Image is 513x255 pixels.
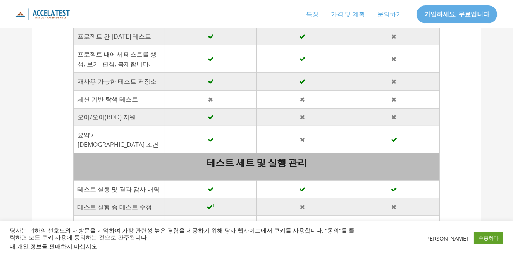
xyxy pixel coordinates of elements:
font: 1 [213,203,215,208]
font: 재사용 가능한 테스트 저장소 [77,78,157,86]
a: 가격 및 계획 [325,5,371,24]
a: 문의하기 [371,5,408,24]
a: [PERSON_NAME] [424,235,468,242]
font: 프로젝트 간 [DATE] 테스트 [77,32,151,41]
font: 테스트 실행 중 테스트 수정 [77,203,152,211]
font: 가입하세요, 무료입니다 [424,10,489,19]
font: 문의하기 [377,10,402,19]
font: 테스트 세트 및 실행 관리 [206,156,307,169]
font: 당사는 귀하의 선호도와 재방문을 기억하여 가장 관련성 높은 경험을 제공하기 위해 당사 웹사이트에서 쿠키를 사용합니다. "동의"를 클릭하면 모든 쿠키 사용에 동의하는 것으로 간... [10,226,355,241]
font: 특징 [306,10,318,19]
font: [PERSON_NAME] [424,234,468,242]
font: 세션 기반 탐색 테스트 [77,95,138,104]
img: 상 [15,8,70,20]
font: 1 [213,221,215,226]
font: . [97,242,99,250]
font: 오이/오이(BDD) 지원 [77,113,136,121]
font: 수용하다 [479,234,499,241]
a: 특징 [300,5,325,24]
font: 내 개인 정보를 판매하지 마십시오 [10,242,97,250]
a: 수용하다 [474,232,503,244]
font: 프로젝트 내에서 테스트를 생성, 보기, 편집, 복제합니다. [77,50,157,68]
font: 요약 / [DEMOGRAPHIC_DATA] 조건 [77,131,158,149]
font: 테스트 실행 및 결과 감사 내역 [77,185,160,194]
a: 가입하세요, 무료입니다 [416,5,498,24]
font: 가격 및 계획 [331,10,365,19]
font: 테스트 러너에서 결함 보고 [77,221,150,229]
nav: 사이트 탐색 [300,5,408,24]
